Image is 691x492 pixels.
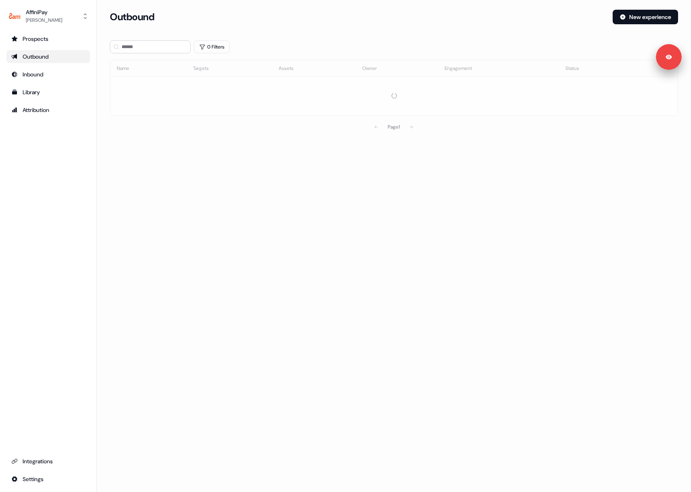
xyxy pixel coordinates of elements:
a: Go to prospects [6,32,90,45]
button: 0 Filters [194,40,230,53]
a: Go to integrations [6,473,90,486]
div: Attribution [11,106,85,114]
div: Prospects [11,35,85,43]
div: AffiniPay [26,8,62,16]
a: Go to attribution [6,103,90,116]
div: Settings [11,475,85,483]
a: Go to Inbound [6,68,90,81]
div: Inbound [11,70,85,78]
button: AffiniPay[PERSON_NAME] [6,6,90,26]
div: Integrations [11,457,85,465]
div: Outbound [11,53,85,61]
h3: Outbound [110,11,154,23]
a: Go to outbound experience [6,50,90,63]
a: Go to integrations [6,455,90,468]
div: [PERSON_NAME] [26,16,62,24]
a: Go to templates [6,86,90,99]
div: Library [11,88,85,96]
button: New experience [613,10,678,24]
